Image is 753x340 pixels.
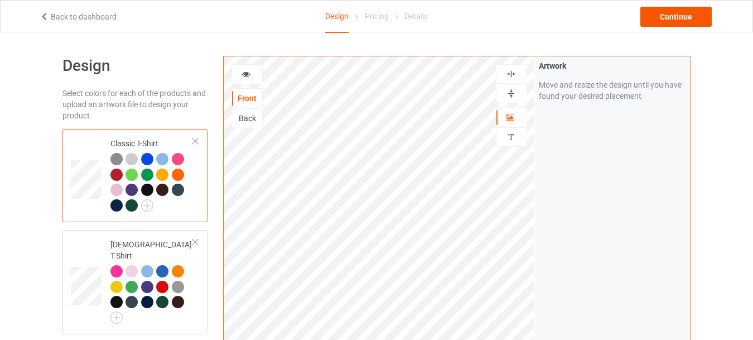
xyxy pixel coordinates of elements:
[325,1,349,33] div: Design
[110,153,123,165] img: heather_texture.png
[110,239,194,320] div: [DEMOGRAPHIC_DATA] T-Shirt
[110,138,194,210] div: Classic T-Shirt
[539,79,687,102] div: Move and resize the design until you have found your desired placement
[62,129,208,222] div: Classic T-Shirt
[232,93,262,104] div: Front
[506,69,517,79] img: svg%3E%0A
[40,12,117,21] a: Back to dashboard
[539,60,687,71] div: Artwork
[365,1,389,32] div: Pricing
[506,88,517,99] img: svg%3E%0A
[62,230,208,334] div: [DEMOGRAPHIC_DATA] T-Shirt
[506,132,517,142] img: svg%3E%0A
[62,56,208,76] h1: Design
[232,113,262,124] div: Back
[640,7,712,27] div: Continue
[404,1,428,32] div: Details
[62,88,208,121] div: Select colors for each of the products and upload an artwork file to design your product.
[141,199,153,212] img: svg+xml;base64,PD94bWwgdmVyc2lvbj0iMS4wIiBlbmNvZGluZz0iVVRGLTgiPz4KPHN2ZyB3aWR0aD0iMjJweCIgaGVpZ2...
[110,312,123,324] img: svg+xml;base64,PD94bWwgdmVyc2lvbj0iMS4wIiBlbmNvZGluZz0iVVRGLTgiPz4KPHN2ZyB3aWR0aD0iMjJweCIgaGVpZ2...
